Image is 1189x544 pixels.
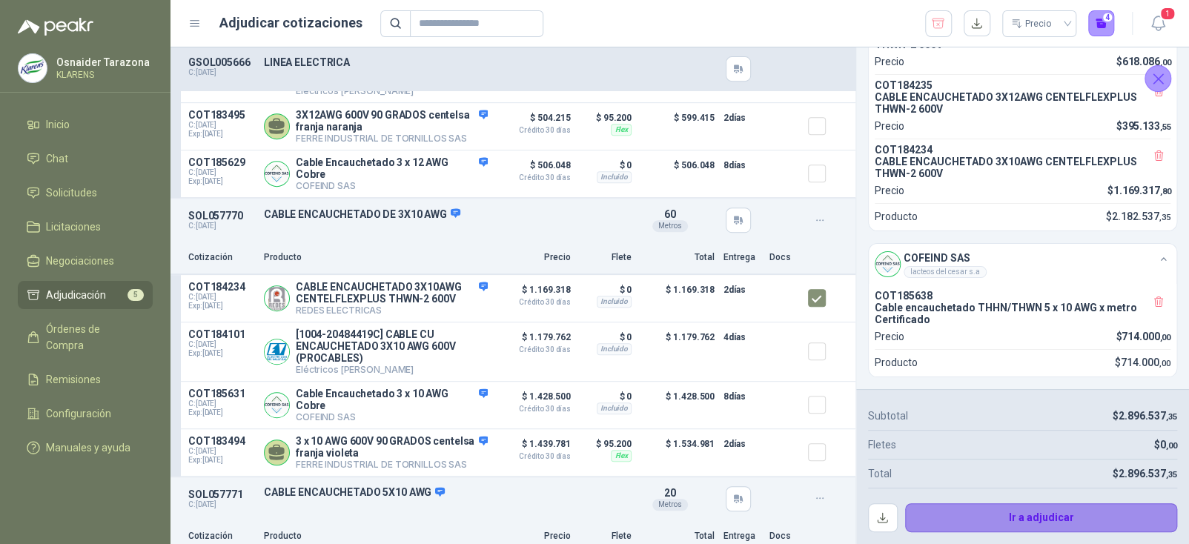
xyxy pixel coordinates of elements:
span: 714.000 [1121,356,1170,368]
p: Precio [875,182,904,199]
span: 714.000 [1122,331,1170,342]
p: $ [1116,53,1171,70]
a: Licitaciones [18,213,153,241]
div: Metros [652,499,688,511]
p: COT185629 [188,156,255,168]
p: 8 días [723,156,761,174]
p: Subtotal [868,408,908,424]
h4: COFEIND SAS [904,250,987,266]
button: Cerrar [1145,65,1171,92]
p: Producto [264,251,488,265]
p: FERRE INDUSTRIAL DE TORNILLOS SAS [296,459,488,470]
p: COT185638 [875,290,1170,302]
p: $ [1106,208,1170,225]
p: CABLE ENCAUCHETADO 3X10AWG CENTELFLEXPLUS THWN-2 600V [296,281,488,305]
span: ,00 [1159,333,1170,342]
span: C: [DATE] [188,447,255,456]
span: C: [DATE] [188,340,255,349]
span: Licitaciones [46,219,101,235]
p: [1004-20484419C] CABLE CU ENCAUCHETADO 3X10 AWG 600V (PROCABLES) [296,328,488,364]
p: $ 95.200 [580,109,632,127]
p: $ 1.179.762 [640,328,715,375]
div: Company LogoCOFEIND SASlacteos del cesar s.a [869,244,1176,284]
span: 2.182.537 [1112,210,1170,222]
p: Cable Encauchetado 3 x 10 AWG Cobre [296,388,488,411]
span: Solicitudes [46,185,97,201]
p: $ [1113,408,1177,424]
span: Crédito 30 días [497,453,571,460]
p: $ 0 [580,281,632,299]
p: $ [1116,118,1171,134]
p: 8 días [723,388,761,405]
p: Cable encauchetado THHN/THWN 5 x 10 AWG x metro Certificado [875,302,1170,325]
p: $ [1115,354,1170,371]
span: ,55 [1159,122,1170,132]
span: 2.896.537 [1119,468,1177,480]
span: Exp: [DATE] [188,349,255,358]
p: LINEA ELECTRICA [264,56,624,68]
a: Remisiones [18,365,153,394]
p: CABLE ENCAUCHETADO 3X10AWG CENTELFLEXPLUS THWN-2 600V [875,156,1170,179]
div: Incluido [597,402,632,414]
span: C: [DATE] [188,121,255,130]
p: Eléctricos [PERSON_NAME] [296,85,488,96]
span: 395.133 [1122,120,1170,132]
span: 20 [664,487,676,499]
p: Precio [875,118,904,134]
p: CABLE ENCAUCHETADO 5X10 AWG [264,486,624,500]
p: $ [1154,437,1177,453]
p: $ 506.048 [640,156,715,191]
div: lacteos del cesar s.a [904,266,987,278]
div: Flex [611,450,632,462]
button: 4 [1088,10,1115,37]
p: Fletes [868,437,896,453]
p: Entrega [723,529,761,543]
span: Exp: [DATE] [188,177,255,186]
a: Manuales y ayuda [18,434,153,462]
p: COFEIND SAS [296,180,488,191]
img: Company Logo [265,286,289,311]
p: C: [DATE] [188,500,255,509]
p: Precio [875,328,904,345]
h1: Adjudicar cotizaciones [219,13,362,33]
p: $ 506.048 [497,156,571,182]
p: Osnaider Tarazona [56,57,150,67]
div: Metros [652,220,688,232]
span: ,00 [1166,441,1177,451]
p: Producto [264,529,488,543]
p: $ 95.200 [580,435,632,453]
a: Configuración [18,399,153,428]
p: $ 0 [580,328,632,346]
p: 2 días [723,109,761,127]
p: Precio [497,251,571,265]
p: CABLE ENCAUCHETADO 3X12AWG CENTELFLEXPLUS THWN-2 600V [875,91,1170,115]
p: C: [DATE] [188,68,255,77]
p: COT183495 [188,109,255,121]
span: Crédito 30 días [497,127,571,134]
span: C: [DATE] [188,293,255,302]
p: $ 1.169.318 [497,281,571,306]
a: Chat [18,145,153,173]
p: COT185631 [188,388,255,399]
p: COT184101 [188,328,255,340]
span: Órdenes de Compra [46,321,139,354]
p: $ [1113,465,1177,482]
p: Total [640,529,715,543]
p: COT184235 [875,79,1170,91]
p: 3X12AWG 600V 90 GRADOS centelsa franja naranja [296,109,488,133]
a: Inicio [18,110,153,139]
p: 2 días [723,281,761,299]
p: COFEIND SAS [296,411,488,422]
p: $ 599.415 [640,109,715,144]
p: Docs [769,251,799,265]
p: SOL057771 [188,488,255,500]
img: Company Logo [19,54,47,82]
a: Adjudicación5 [18,281,153,309]
span: Crédito 30 días [497,174,571,182]
p: Flete [580,251,632,265]
span: Crédito 30 días [497,299,571,306]
p: $ 1.428.500 [640,388,715,422]
p: CABLE ENCAUCHETADO DE 3X10 AWG [264,208,624,221]
p: COT183494 [188,435,255,447]
span: ,35 [1166,470,1177,480]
